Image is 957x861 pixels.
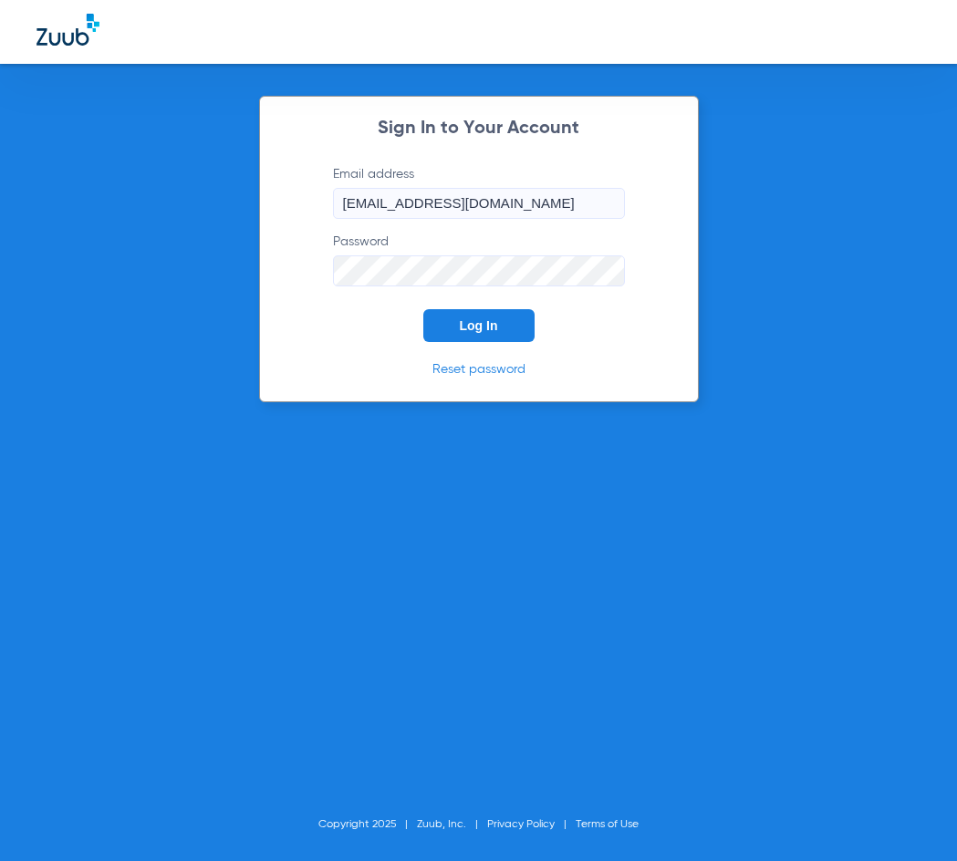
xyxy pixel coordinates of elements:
[333,255,625,286] input: Password
[460,318,498,333] span: Log In
[487,819,555,830] a: Privacy Policy
[333,233,625,286] label: Password
[318,815,417,834] li: Copyright 2025
[866,773,957,861] iframe: Chat Widget
[576,819,639,830] a: Terms of Use
[333,165,625,219] label: Email address
[423,309,535,342] button: Log In
[333,188,625,219] input: Email address
[36,14,99,46] img: Zuub Logo
[306,119,652,138] h2: Sign In to Your Account
[417,815,487,834] li: Zuub, Inc.
[432,363,525,376] a: Reset password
